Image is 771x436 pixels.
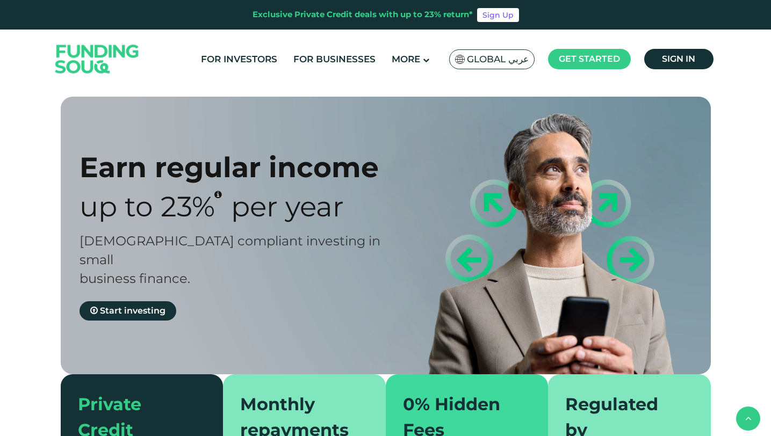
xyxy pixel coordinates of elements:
[45,32,150,86] img: Logo
[736,406,760,431] button: back
[455,55,465,64] img: SA Flag
[467,53,529,66] span: Global عربي
[644,49,714,69] a: Sign in
[477,8,519,22] a: Sign Up
[80,190,215,223] span: Up to 23%
[214,190,222,199] i: 23% IRR (expected) ~ 15% Net yield (expected)
[662,54,695,64] span: Sign in
[80,301,176,321] a: Start investing
[253,9,473,21] div: Exclusive Private Credit deals with up to 23% return*
[80,233,380,286] span: [DEMOGRAPHIC_DATA] compliant investing in small business finance.
[392,54,420,64] span: More
[198,50,280,68] a: For Investors
[80,150,405,184] div: Earn regular income
[559,54,620,64] span: Get started
[231,190,344,223] span: Per Year
[100,306,165,316] span: Start investing
[291,50,378,68] a: For Businesses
